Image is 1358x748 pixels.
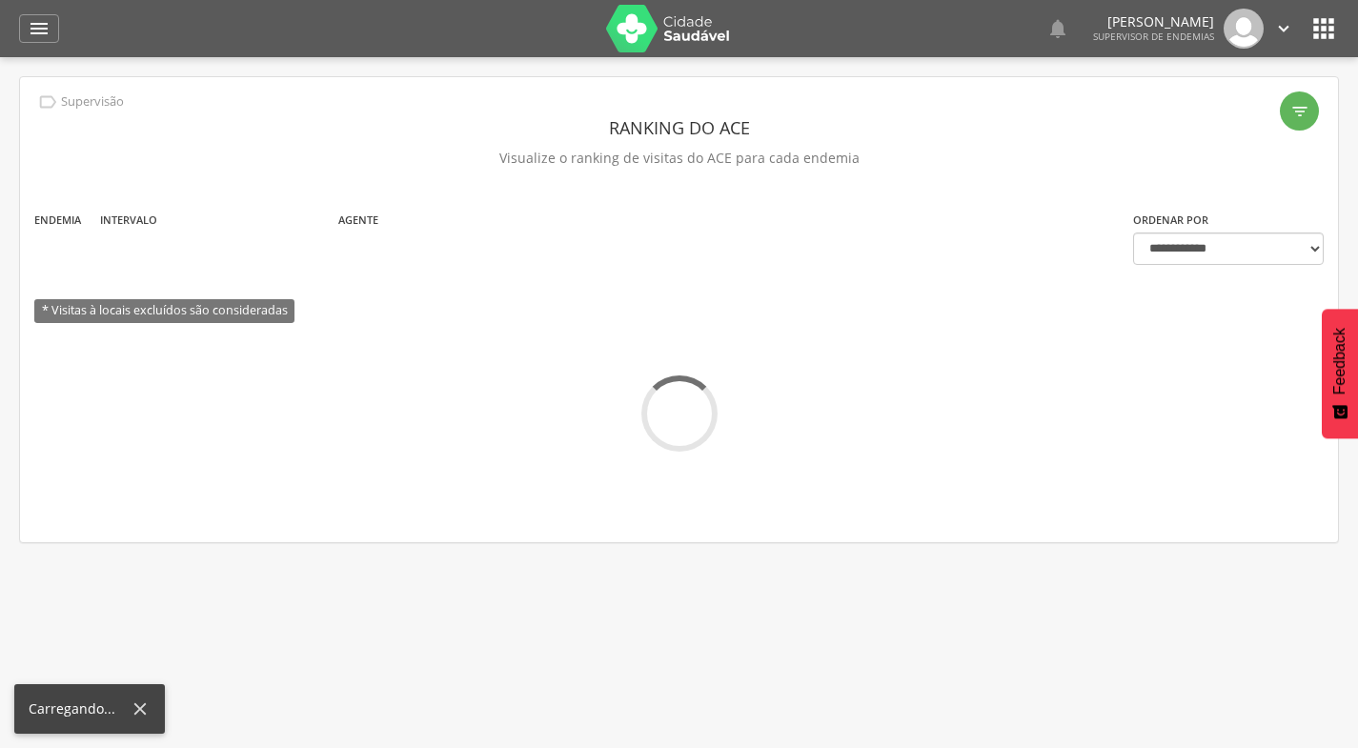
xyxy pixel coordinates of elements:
button: Feedback - Mostrar pesquisa [1322,309,1358,438]
label: Ordenar por [1133,212,1208,228]
span: Feedback [1331,328,1348,394]
span: * Visitas à locais excluídos são consideradas [34,299,294,323]
div: Filtro [1280,91,1319,131]
label: Endemia [34,212,81,228]
label: Agente [338,212,378,228]
p: Visualize o ranking de visitas do ACE para cada endemia [34,145,1324,172]
i:  [37,91,58,112]
i:  [1290,102,1309,121]
span: Supervisor de Endemias [1093,30,1214,43]
label: Intervalo [100,212,157,228]
i:  [1046,17,1069,40]
i:  [1308,13,1339,44]
i:  [1273,18,1294,39]
p: Supervisão [61,94,124,110]
a:  [1273,9,1294,49]
a:  [19,14,59,43]
a:  [1046,9,1069,49]
header: Ranking do ACE [34,111,1324,145]
p: [PERSON_NAME] [1093,15,1214,29]
i:  [28,17,51,40]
